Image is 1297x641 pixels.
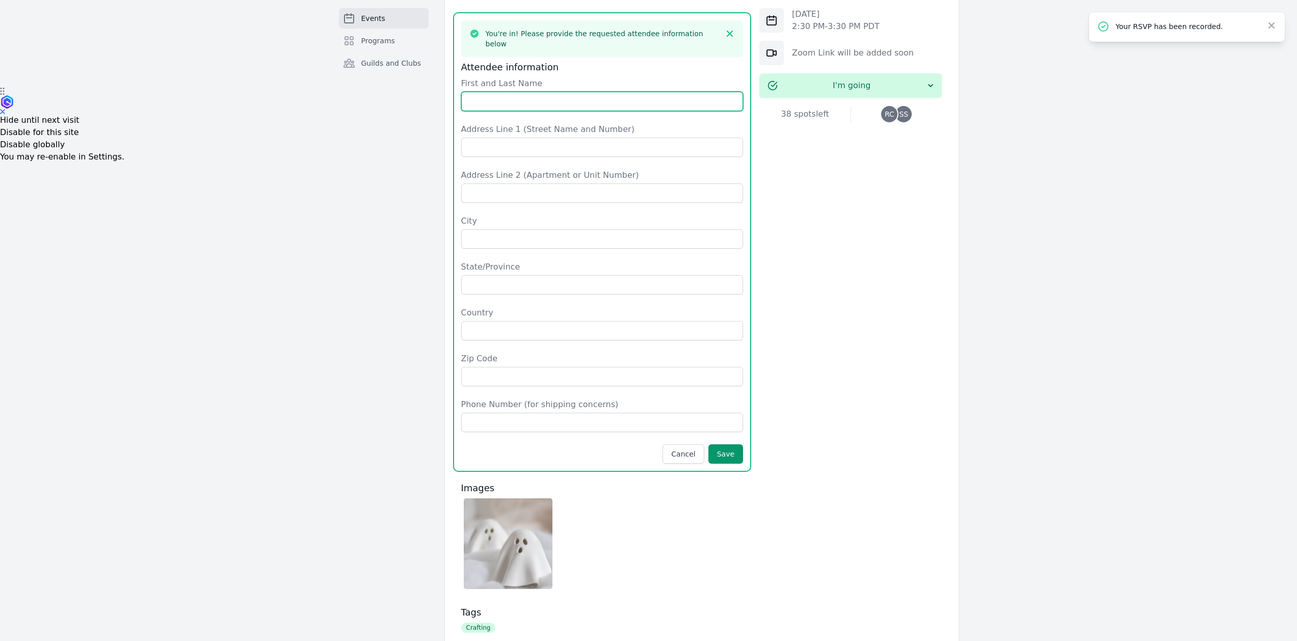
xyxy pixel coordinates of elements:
span: Crafting [461,623,496,633]
a: Events [339,8,429,29]
h3: Tags [461,606,744,619]
h3: You're in! Please provide the requested attendee information below [486,29,719,49]
nav: Sidebar [339,8,429,90]
button: Save [708,444,743,464]
label: State/Province [461,261,744,273]
span: I'm going [778,79,925,92]
label: Address Line 2 (Apartment or Unit Number) [461,169,744,181]
label: Zip Code [461,353,744,365]
h3: Attendee information [461,61,744,73]
label: Address Line 1 (Street Name and Number) [461,123,744,136]
a: Zoom Link will be added soon [792,48,914,58]
h3: Images [461,482,744,494]
button: I'm going [759,73,942,98]
img: Screenshot%202025-08-18%20at%2011.44.36%E2%80%AFAM.png [464,498,553,589]
div: 38 spots left [759,108,851,120]
label: City [461,215,744,227]
span: RC [885,111,894,118]
p: [DATE] [792,8,880,20]
span: SS [899,111,908,118]
button: Cancel [663,444,704,464]
p: 2:30 PM - 3:30 PM PDT [792,20,880,33]
span: Programs [361,36,395,46]
a: Guilds and Clubs [339,53,429,73]
label: First and Last Name [461,77,744,90]
a: Programs [339,31,429,51]
span: Events [361,13,385,23]
p: Your RSVP has been recorded. [1116,21,1258,32]
label: Phone Number (for shipping concerns) [461,398,744,411]
span: Guilds and Clubs [361,58,421,68]
label: Country [461,307,744,319]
